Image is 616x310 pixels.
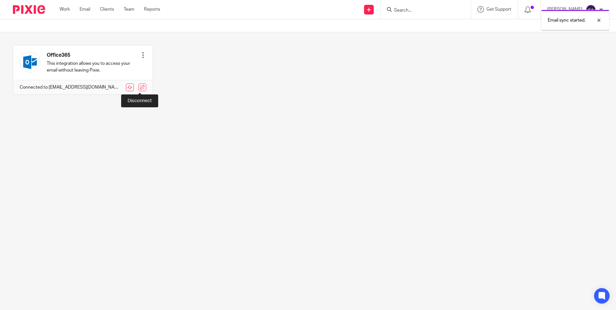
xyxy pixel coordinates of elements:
[124,6,134,13] a: Team
[548,17,585,24] p: Email sync started.
[100,6,114,13] a: Clients
[144,6,160,13] a: Reports
[80,6,90,13] a: Email
[60,6,70,13] a: Work
[13,5,45,14] img: Pixie
[47,52,140,59] h4: Office365
[20,84,121,91] p: Connected to [EMAIL_ADDRESS][DOMAIN_NAME]
[20,52,40,73] img: outlook.svg
[47,60,140,73] p: This integration allows you to access your email without leaving Pixie.
[586,5,596,15] img: svg%3E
